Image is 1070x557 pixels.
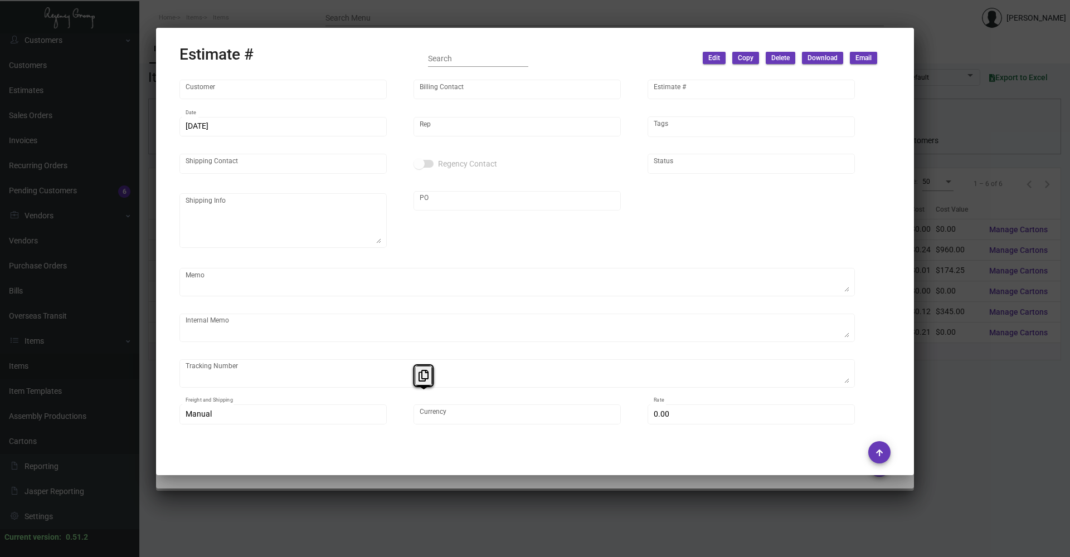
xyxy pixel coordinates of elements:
[738,53,753,63] span: Copy
[438,157,497,170] span: Regency Contact
[703,52,726,64] button: Edit
[4,531,61,543] div: Current version:
[766,52,795,64] button: Delete
[855,53,872,63] span: Email
[850,52,877,64] button: Email
[179,45,254,64] h2: Estimate #
[419,370,429,382] i: Copy
[808,53,838,63] span: Download
[66,531,88,543] div: 0.51.2
[186,409,212,418] span: Manual
[802,52,843,64] button: Download
[771,53,790,63] span: Delete
[708,53,720,63] span: Edit
[732,52,759,64] button: Copy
